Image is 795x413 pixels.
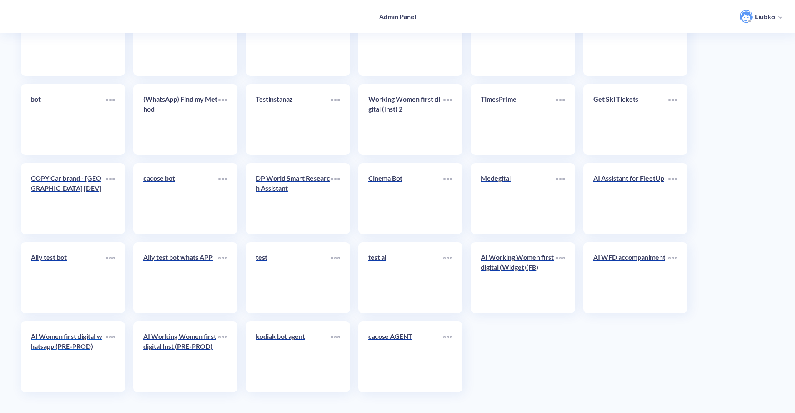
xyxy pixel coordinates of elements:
[143,173,218,183] p: cacose bot
[31,173,106,224] a: COPY Car brand - [GEOGRAPHIC_DATA] [DEV]
[481,252,556,303] a: AI Working Women first digital (Widget)(FB)
[31,331,106,351] p: AI Women first digital whatsapp (PRE-PROD)
[368,331,443,382] a: cacose AGENT
[593,173,668,224] a: AI Assistant for FleetUp
[368,15,443,66] a: 1
[735,9,787,24] button: user photoLiubko
[256,252,331,303] a: test
[31,173,106,193] p: COPY Car brand - [GEOGRAPHIC_DATA] [DEV]
[143,94,218,114] p: (WhatsApp) Find my Method
[256,173,331,193] p: DP World Smart Research Assistant
[368,252,443,303] a: test ai
[256,94,331,145] a: Testinstanaz
[31,94,106,104] p: bot
[31,252,106,262] p: Ally test bot
[143,173,218,224] a: cacose bot
[31,15,106,66] a: Restaurant Test chatbot
[256,94,331,104] p: Testinstanaz
[593,252,668,262] p: AI WFD accompaniment
[31,331,106,382] a: AI Women first digital whatsapp (PRE-PROD)
[481,15,556,66] a: bot1
[593,15,668,66] a: Find my Method
[256,252,331,262] p: test
[481,94,556,145] a: TimesPrime
[256,331,331,382] a: kodiak bot agent
[481,173,556,183] p: Medegital
[481,94,556,104] p: TimesPrime
[143,331,218,382] a: AI Working Women first digital Inst (PRE-PROD)
[143,15,218,66] a: [DOMAIN_NAME]
[143,94,218,145] a: (WhatsApp) Find my Method
[368,252,443,262] p: test ai
[368,173,443,224] a: Cinema Bot
[143,331,218,351] p: AI Working Women first digital Inst (PRE-PROD)
[368,173,443,183] p: Cinema Bot
[256,331,331,341] p: kodiak bot agent
[593,173,668,183] p: AI Assistant for FleetUp
[31,252,106,303] a: Ally test bot
[593,94,668,145] a: Get Ski Tickets
[593,252,668,303] a: AI WFD accompaniment
[31,94,106,145] a: bot
[593,94,668,104] p: Get Ski Tickets
[481,173,556,224] a: Medegital
[379,12,416,20] h4: Admin Panel
[256,15,331,66] a: COP28 AI Assistant
[755,12,775,21] p: Liubko
[740,10,753,23] img: user photo
[256,173,331,224] a: DP World Smart Research Assistant
[143,252,218,262] p: Ally test bot whats APP
[368,94,443,145] a: Working Women first digital (Inst) 2
[368,331,443,341] p: cacose AGENT
[368,94,443,114] p: Working Women first digital (Inst) 2
[143,252,218,303] a: Ally test bot whats APP
[481,252,556,272] p: AI Working Women first digital (Widget)(FB)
